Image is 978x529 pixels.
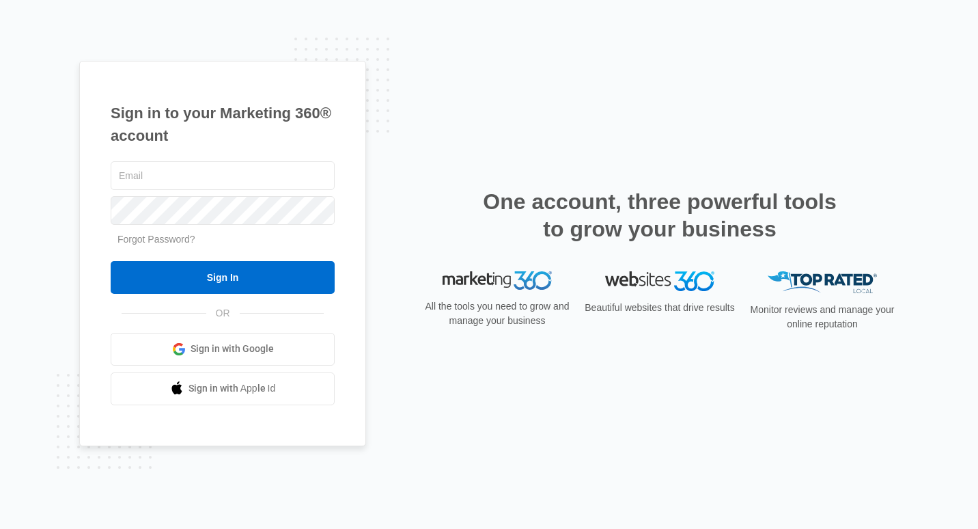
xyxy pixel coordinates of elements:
[111,261,335,294] input: Sign In
[117,234,195,245] a: Forgot Password?
[746,303,899,331] p: Monitor reviews and manage your online reputation
[206,306,240,321] span: OR
[443,271,552,290] img: Marketing 360
[191,342,274,356] span: Sign in with Google
[421,299,574,328] p: All the tools you need to grow and manage your business
[768,271,877,294] img: Top Rated Local
[111,333,335,366] a: Sign in with Google
[111,372,335,405] a: Sign in with Apple Id
[111,161,335,190] input: Email
[479,188,841,243] h2: One account, three powerful tools to grow your business
[605,271,714,291] img: Websites 360
[111,102,335,147] h1: Sign in to your Marketing 360® account
[188,381,276,396] span: Sign in with Apple Id
[583,301,736,315] p: Beautiful websites that drive results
